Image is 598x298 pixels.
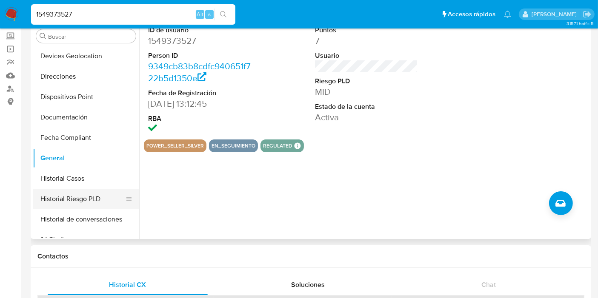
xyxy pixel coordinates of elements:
button: General [33,148,139,168]
button: search-icon [215,9,232,20]
button: Dispositivos Point [33,87,139,107]
button: Direcciones [33,66,139,87]
span: 3.157.1-hotfix-5 [567,20,594,27]
dt: RBA [148,114,251,123]
span: Soluciones [292,280,325,289]
input: Buscar usuario o caso... [31,9,235,20]
button: en_seguimiento [212,144,255,148]
button: Historial de conversaciones [33,209,139,230]
dt: Fecha de Registración [148,88,251,98]
a: 9349cb83b8cdfc940651f722b5d1350e [148,60,251,84]
span: Accesos rápidos [448,10,495,19]
dd: 1549373527 [148,35,251,47]
dd: Activa [315,111,418,123]
input: Buscar [48,33,132,40]
button: Historial Casos [33,168,139,189]
dt: Estado de la cuenta [315,102,418,111]
button: Buscar [40,33,46,40]
dd: [DATE] 13:12:45 [148,98,251,110]
span: Alt [197,10,203,18]
dt: Person ID [148,51,251,60]
dt: Puntos [315,26,418,35]
a: Notificaciones [504,11,511,18]
button: IV Challenges [33,230,139,250]
span: Historial CX [109,280,146,289]
dd: MID [315,86,418,98]
button: power_seller_silver [146,144,204,148]
dt: ID de usuario [148,26,251,35]
dd: 7 [315,35,418,47]
button: Devices Geolocation [33,46,139,66]
button: Fecha Compliant [33,128,139,148]
a: Salir [583,10,592,19]
p: gregorio.negri@mercadolibre.com [532,10,580,18]
button: regulated [263,144,292,148]
h1: Contactos [37,252,584,261]
button: Historial Riesgo PLD [33,189,132,209]
dt: Riesgo PLD [315,77,418,86]
button: Documentación [33,107,139,128]
span: Chat [481,280,496,289]
dt: Usuario [315,51,418,60]
span: s [208,10,211,18]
